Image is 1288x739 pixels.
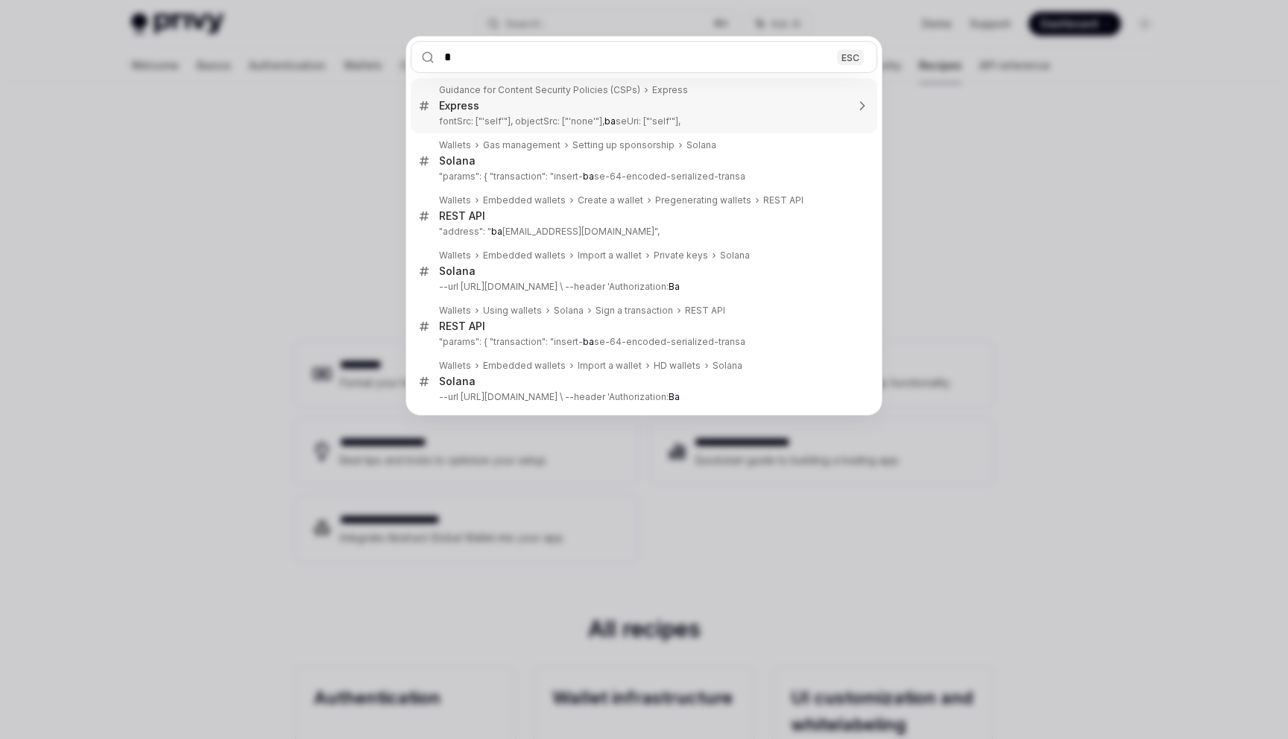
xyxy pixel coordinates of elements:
[439,99,479,112] div: Express
[439,375,476,388] div: Solana
[652,84,688,96] div: Express
[713,360,742,372] div: Solana
[439,281,846,293] p: --url [URL][DOMAIN_NAME] \ --header 'Authorization:
[439,154,476,168] div: Solana
[439,320,485,333] div: REST API
[655,194,751,206] div: Pregenerating wallets
[554,305,584,317] div: Solana
[583,336,594,347] b: ba
[483,250,566,261] div: Embedded wallets
[686,139,716,151] div: Solana
[439,391,846,403] p: --url [URL][DOMAIN_NAME] \ --header 'Authorization:
[483,139,561,151] div: Gas management
[439,250,471,261] div: Wallets
[439,305,471,317] div: Wallets
[491,226,502,237] b: ba
[578,360,642,372] div: Import a wallet
[837,49,864,65] div: ESC
[439,84,640,96] div: Guidance for Content Security Policies (CSPs)
[439,264,476,278] div: Solana
[654,250,708,261] div: Private keys
[669,391,680,402] b: Ba
[483,360,566,372] div: Embedded wallets
[439,139,471,151] div: Wallets
[685,305,725,317] div: REST API
[654,360,701,372] div: HD wallets
[669,281,680,292] b: Ba
[439,194,471,206] div: Wallets
[583,171,594,182] b: ba
[720,250,750,261] div: Solana
[439,209,485,223] div: REST API
[578,250,642,261] div: Import a wallet
[439,171,846,183] p: "params": { "transaction": "insert- se-64-encoded-serialized-transa
[439,336,846,348] p: "params": { "transaction": "insert- se-64-encoded-serialized-transa
[578,194,643,206] div: Create a wallet
[439,226,846,238] p: "address": " [EMAIL_ADDRESS][DOMAIN_NAME]",
[596,305,673,317] div: Sign a transaction
[439,115,846,127] p: fontSrc: ["'self'"], objectSrc: ["'none'"], seUri: ["'self'"],
[572,139,675,151] div: Setting up sponsorship
[483,194,566,206] div: Embedded wallets
[439,360,471,372] div: Wallets
[763,194,804,206] div: REST API
[483,305,542,317] div: Using wallets
[604,115,616,127] b: ba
